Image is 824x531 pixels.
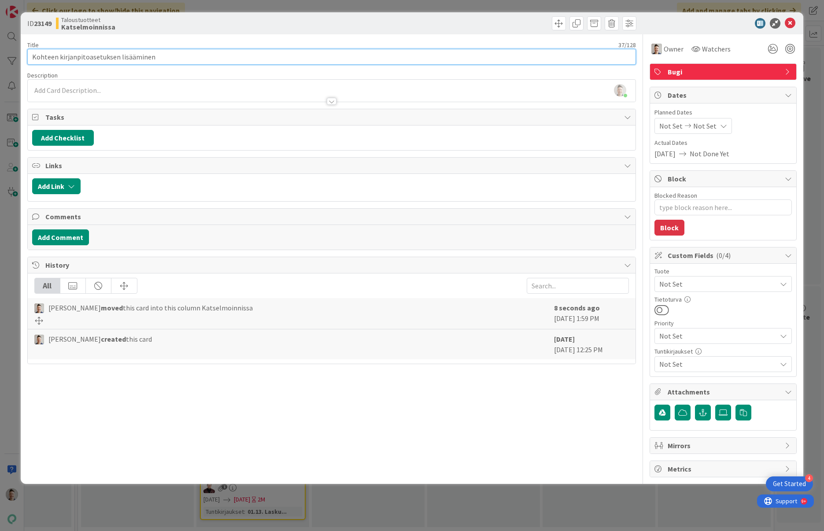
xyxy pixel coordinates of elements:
[659,330,772,342] span: Not Set
[45,160,620,171] span: Links
[693,121,717,131] span: Not Set
[48,302,253,313] span: [PERSON_NAME] this card into this column Katselmoinnissa
[664,44,684,54] span: Owner
[654,296,792,302] div: Tietoturva
[554,303,600,312] b: 8 seconds ago
[45,211,620,222] span: Comments
[27,71,58,79] span: Description
[659,278,772,290] span: Not Set
[61,16,115,23] span: Taloustuotteet
[41,41,636,49] div: 37 / 128
[18,1,40,12] span: Support
[32,229,89,245] button: Add Comment
[654,108,792,117] span: Planned Dates
[27,49,636,65] input: type card name here...
[773,479,806,488] div: Get Started
[659,121,683,131] span: Not Set
[668,66,780,77] span: Bugi
[27,18,52,29] span: ID
[702,44,731,54] span: Watchers
[654,268,792,274] div: Tuote
[654,192,697,199] label: Blocked Reason
[554,335,575,343] b: [DATE]
[61,23,115,30] b: Katselmoinnissa
[32,178,81,194] button: Add Link
[654,148,676,159] span: [DATE]
[668,440,780,451] span: Mirrors
[654,138,792,147] span: Actual Dates
[101,303,123,312] b: moved
[659,358,772,370] span: Not Set
[668,173,780,184] span: Block
[654,348,792,354] div: Tuntikirjaukset
[34,303,44,313] img: TN
[805,474,813,482] div: 4
[48,334,152,344] span: [PERSON_NAME] this card
[651,44,662,54] img: TN
[654,320,792,326] div: Priority
[45,112,620,122] span: Tasks
[554,302,629,324] div: [DATE] 1:59 PM
[554,334,629,355] div: [DATE] 12:25 PM
[716,251,731,260] span: ( 0/4 )
[32,130,94,146] button: Add Checklist
[690,148,729,159] span: Not Done Yet
[614,84,626,96] img: chwsQljfBTcKhy88xB9SmiPz5Ih6cdfk.JPG
[35,278,60,293] div: All
[654,220,684,236] button: Block
[668,387,780,397] span: Attachments
[45,260,620,270] span: History
[44,4,49,11] div: 9+
[34,335,44,344] img: TN
[668,464,780,474] span: Metrics
[34,19,52,28] b: 23149
[668,250,780,261] span: Custom Fields
[527,278,629,294] input: Search...
[766,476,813,491] div: Open Get Started checklist, remaining modules: 4
[27,41,39,49] label: Title
[668,90,780,100] span: Dates
[101,335,126,343] b: created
